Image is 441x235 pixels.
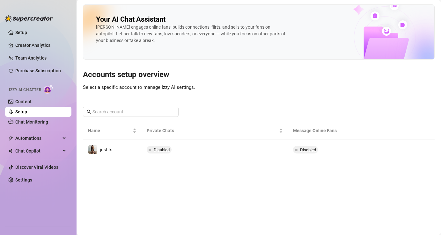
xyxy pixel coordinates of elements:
[154,147,170,152] span: Disabled
[100,147,112,152] span: justits
[288,122,386,139] th: Message Online Fans
[147,127,278,134] span: Private Chats
[15,133,61,143] span: Automations
[96,24,287,44] div: [PERSON_NAME] engages online fans, builds connections, flirts, and sells to your fans on autopilo...
[87,110,91,114] span: search
[15,165,58,170] a: Discover Viral Videos
[15,109,27,114] a: Setup
[96,15,165,24] h2: Your AI Chat Assistant
[15,119,48,125] a: Chat Monitoring
[142,122,288,139] th: Private Chats
[15,146,61,156] span: Chat Copilot
[5,15,53,22] img: logo-BBDzfeDw.svg
[8,136,13,141] span: thunderbolt
[15,40,66,50] a: Creator Analytics
[88,127,131,134] span: Name
[15,30,27,35] a: Setup
[83,84,195,90] span: Select a specific account to manage Izzy AI settings.
[9,87,41,93] span: Izzy AI Chatter
[15,55,47,61] a: Team Analytics
[83,122,142,139] th: Name
[15,99,32,104] a: Content
[300,147,316,152] span: Disabled
[92,108,170,115] input: Search account
[419,213,435,229] iframe: Intercom live chat
[15,66,66,76] a: Purchase Subscription
[83,70,435,80] h3: Accounts setup overview
[8,149,12,153] img: Chat Copilot
[88,145,97,154] img: justits
[44,84,54,94] img: AI Chatter
[15,177,32,182] a: Settings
